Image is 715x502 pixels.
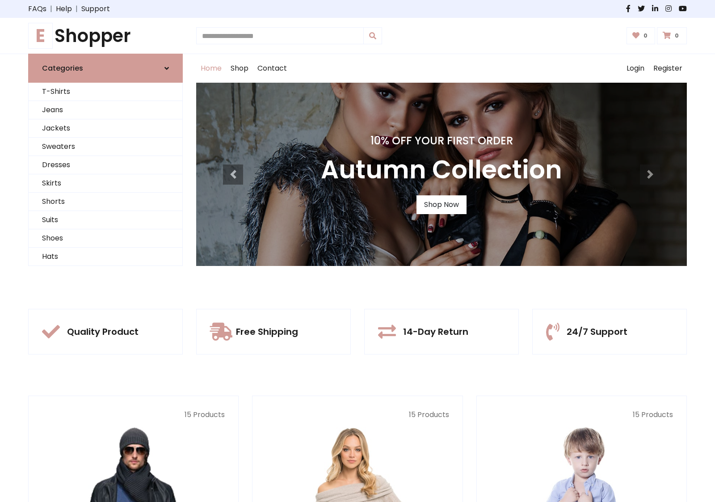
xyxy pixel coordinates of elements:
h6: Categories [42,64,83,72]
a: Shop Now [416,195,467,214]
h3: Autumn Collection [321,155,562,185]
a: EShopper [28,25,183,46]
span: 0 [641,32,650,40]
a: Shorts [29,193,182,211]
a: Jeans [29,101,182,119]
h5: 24/7 Support [567,326,627,337]
a: T-Shirts [29,83,182,101]
a: Contact [253,54,291,83]
p: 15 Products [266,409,449,420]
a: Dresses [29,156,182,174]
span: | [72,4,81,14]
a: Shop [226,54,253,83]
p: 15 Products [490,409,673,420]
span: 0 [673,32,681,40]
h5: Quality Product [67,326,139,337]
a: Categories [28,54,183,83]
a: Jackets [29,119,182,138]
p: 15 Products [42,409,225,420]
a: FAQs [28,4,46,14]
h5: Free Shipping [236,326,298,337]
a: Sweaters [29,138,182,156]
h4: 10% Off Your First Order [321,135,562,148]
a: Support [81,4,110,14]
a: 0 [657,27,687,44]
a: 0 [627,27,656,44]
a: Help [56,4,72,14]
span: | [46,4,56,14]
a: Home [196,54,226,83]
h1: Shopper [28,25,183,46]
a: Skirts [29,174,182,193]
a: Login [622,54,649,83]
a: Register [649,54,687,83]
a: Shoes [29,229,182,248]
a: Suits [29,211,182,229]
a: Hats [29,248,182,266]
span: E [28,23,53,49]
h5: 14-Day Return [403,326,468,337]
